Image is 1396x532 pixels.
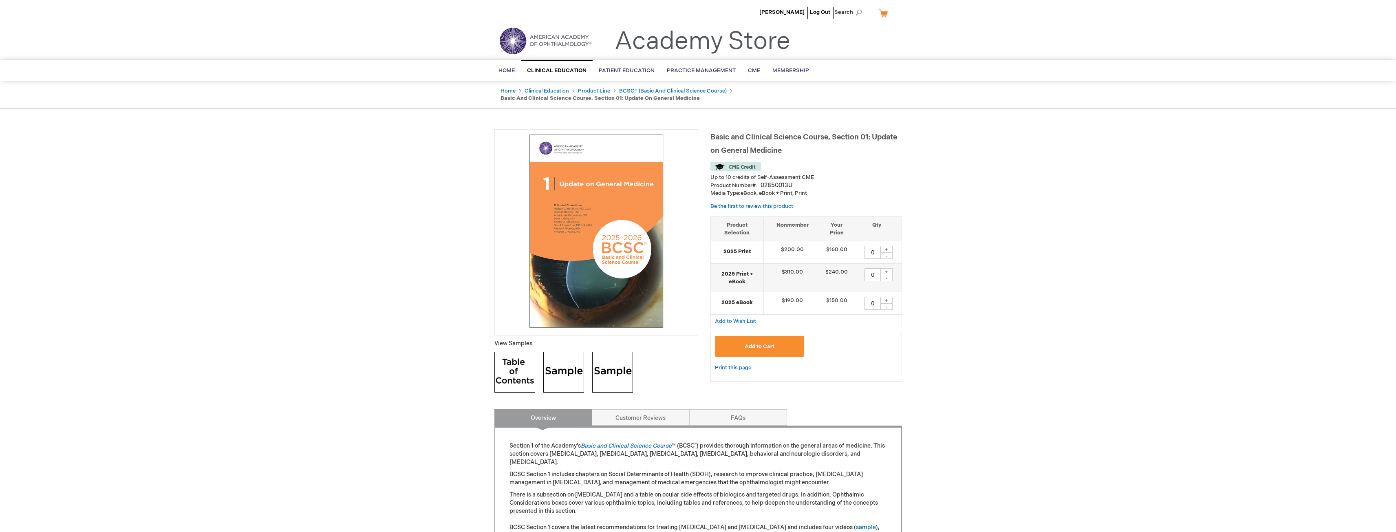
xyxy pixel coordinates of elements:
[710,182,757,189] strong: Product Number
[759,9,805,15] a: [PERSON_NAME]
[715,248,759,256] strong: 2025 Print
[710,133,897,155] span: Basic and Clinical Science Course, Section 01: Update on General Medicine
[763,241,821,264] td: $200.00
[667,67,736,74] span: Practice Management
[856,524,876,531] a: sample
[821,292,852,315] td: $150.00
[865,268,881,281] input: Qty
[880,275,893,281] div: -
[710,203,793,210] a: Be the first to review this product
[821,217,852,241] th: Your Price
[810,9,830,15] a: Log Out
[509,442,887,466] p: Section 1 of the Academy's ™ (BCSC ) provides thorough information on the general areas of medici...
[715,363,751,373] a: Print this page
[494,409,592,426] a: Overview
[865,297,881,310] input: Qty
[821,241,852,264] td: $160.00
[880,297,893,304] div: +
[619,88,727,94] a: BCSC® (Basic and Clinical Science Course)
[592,409,690,426] a: Customer Reviews
[509,470,887,487] p: BCSC Section 1 includes chapters on Social Determinants of Health (SDOH), research to improve cli...
[578,88,610,94] a: Product Line
[710,190,902,197] p: eBook, eBook + Print, Print
[761,181,792,190] div: 02850013U
[599,67,655,74] span: Patient Education
[501,95,700,102] strong: Basic and Clinical Science Course, Section 01: Update on General Medicine
[715,336,805,357] button: Add to Cart
[772,67,809,74] span: Membership
[715,270,759,285] strong: 2025 Print + eBook
[880,252,893,259] div: -
[748,67,760,74] span: CME
[494,352,535,393] img: Click to view
[834,4,865,20] span: Search
[543,352,584,393] img: Click to view
[852,217,902,241] th: Qty
[494,340,698,348] p: View Samples
[689,409,787,426] a: FAQs
[715,318,756,324] span: Add to Wish List
[865,246,881,259] input: Qty
[710,162,761,171] img: CME Credit
[527,67,587,74] span: Clinical Education
[711,217,764,241] th: Product Selection
[715,299,759,307] strong: 2025 eBook
[821,264,852,292] td: $240.00
[745,343,774,350] span: Add to Cart
[880,268,893,275] div: +
[710,190,741,196] strong: Media Type:
[710,174,902,181] li: Up to 10 credits of Self-Assessment CME
[581,442,672,449] a: Basic and Clinical Science Course
[763,217,821,241] th: Nonmember
[763,264,821,292] td: $310.00
[880,246,893,253] div: +
[525,88,569,94] a: Clinical Education
[763,292,821,315] td: $190.00
[592,352,633,393] img: Click to view
[498,67,515,74] span: Home
[615,27,790,56] a: Academy Store
[501,88,516,94] a: Home
[499,134,694,329] img: Basic and Clinical Science Course, Section 01: Update on General Medicine
[695,442,697,447] sup: ®
[715,318,756,324] a: Add to Wish List
[880,303,893,310] div: -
